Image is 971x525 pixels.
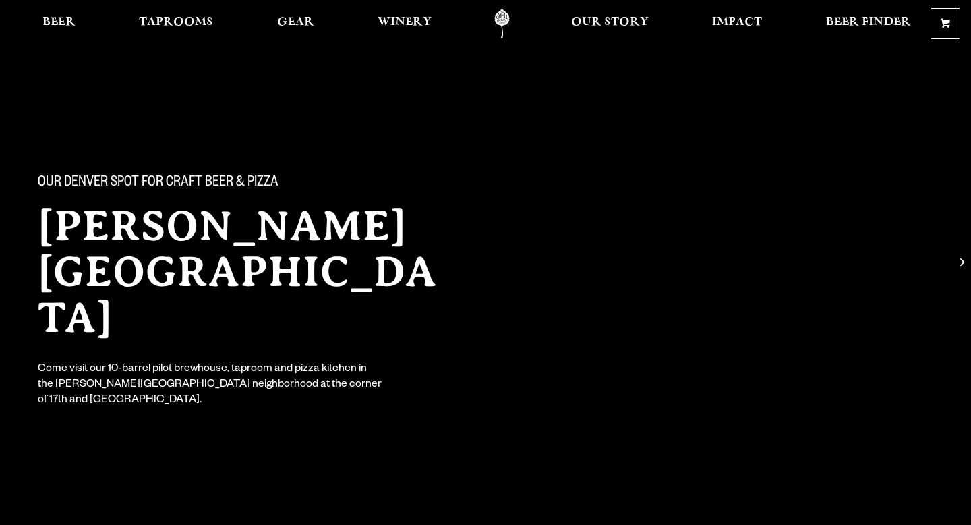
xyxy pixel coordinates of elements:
a: Taprooms [130,9,222,39]
a: Gear [268,9,323,39]
span: Our Denver spot for craft beer & pizza [38,175,278,192]
a: Beer [34,9,84,39]
span: Beer Finder [826,17,911,28]
span: Winery [378,17,432,28]
span: Beer [42,17,76,28]
span: Our Story [571,17,649,28]
span: Gear [277,17,314,28]
h2: [PERSON_NAME][GEOGRAPHIC_DATA] [38,203,459,341]
a: Odell Home [477,9,527,39]
a: Winery [369,9,440,39]
span: Taprooms [139,17,213,28]
a: Our Story [562,9,657,39]
div: Come visit our 10-barrel pilot brewhouse, taproom and pizza kitchen in the [PERSON_NAME][GEOGRAPH... [38,362,383,409]
a: Beer Finder [817,9,920,39]
a: Impact [703,9,771,39]
span: Impact [712,17,762,28]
